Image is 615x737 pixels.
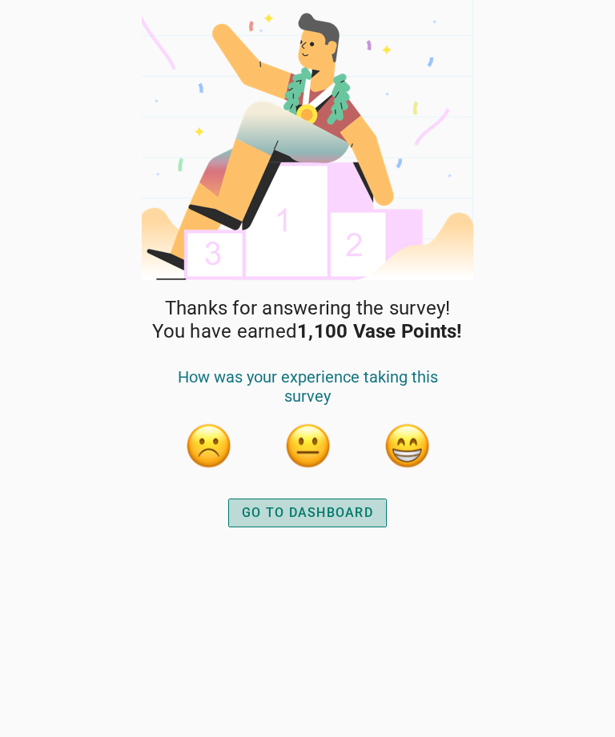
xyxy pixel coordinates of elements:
span: You have earned [152,320,462,343]
div: How was your experience taking this survey [159,367,456,422]
button: GO TO DASHBOARD [228,499,387,527]
strong: 1,100 Vase Points! [297,320,463,342]
span: Thanks for answering the survey! [165,297,451,320]
div: GO TO DASHBOARD [242,503,373,523]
